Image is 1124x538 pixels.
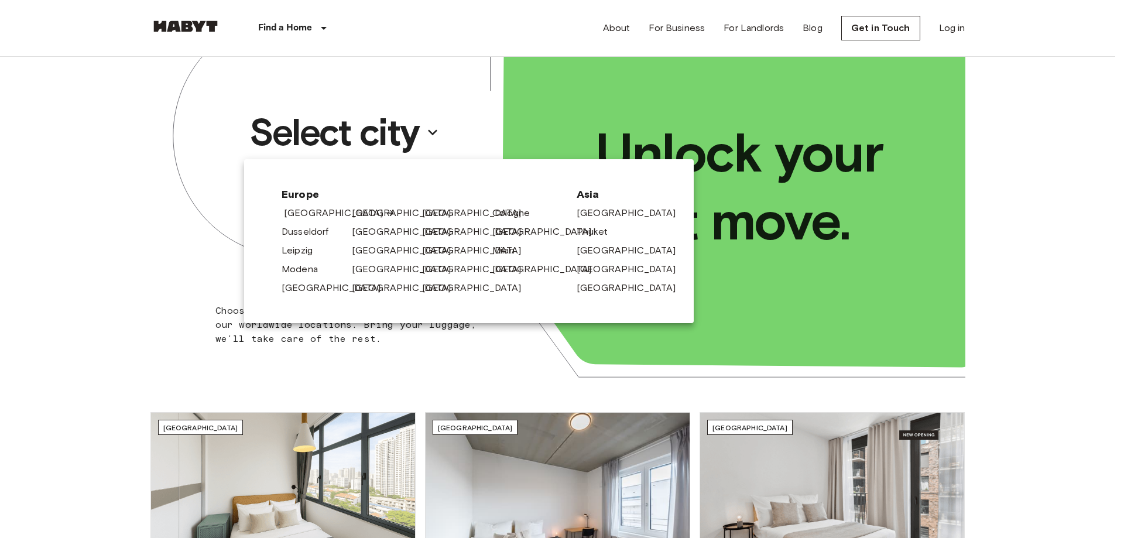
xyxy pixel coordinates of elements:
[352,225,463,239] a: [GEOGRAPHIC_DATA]
[282,225,341,239] a: Dusseldorf
[492,206,542,220] a: Cologne
[492,225,604,239] a: [GEOGRAPHIC_DATA]
[577,244,688,258] a: [GEOGRAPHIC_DATA]
[422,225,533,239] a: [GEOGRAPHIC_DATA]
[422,281,533,295] a: [GEOGRAPHIC_DATA]
[352,206,463,220] a: [GEOGRAPHIC_DATA]
[352,244,463,258] a: [GEOGRAPHIC_DATA]
[577,187,656,201] span: Asia
[422,262,533,276] a: [GEOGRAPHIC_DATA]
[282,281,393,295] a: [GEOGRAPHIC_DATA]
[352,262,463,276] a: [GEOGRAPHIC_DATA]
[492,244,526,258] a: Milan
[577,206,688,220] a: [GEOGRAPHIC_DATA]
[577,281,688,295] a: [GEOGRAPHIC_DATA]
[422,244,533,258] a: [GEOGRAPHIC_DATA]
[422,206,533,220] a: [GEOGRAPHIC_DATA]
[282,262,330,276] a: Modena
[284,206,395,220] a: [GEOGRAPHIC_DATA]
[282,244,324,258] a: Leipzig
[492,262,604,276] a: [GEOGRAPHIC_DATA]
[352,281,463,295] a: [GEOGRAPHIC_DATA]
[577,262,688,276] a: [GEOGRAPHIC_DATA]
[282,187,558,201] span: Europe
[577,225,619,239] a: Phuket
